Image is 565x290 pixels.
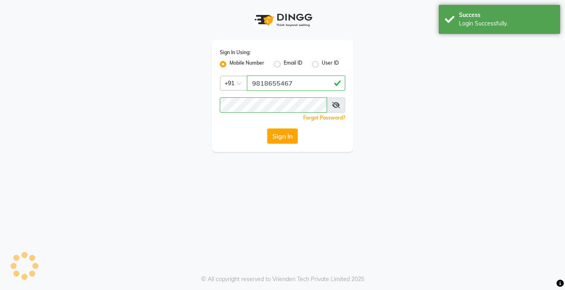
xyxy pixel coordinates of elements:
label: Mobile Number [229,59,264,69]
label: Sign In Using: [220,49,251,56]
div: Login Successfully. [459,19,554,28]
div: Success [459,11,554,19]
img: logo1.svg [250,8,315,32]
label: User ID [322,59,339,69]
label: Email ID [284,59,302,69]
a: Forgot Password? [303,115,345,121]
input: Username [220,97,327,113]
input: Username [247,76,345,91]
button: Sign In [267,128,298,144]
